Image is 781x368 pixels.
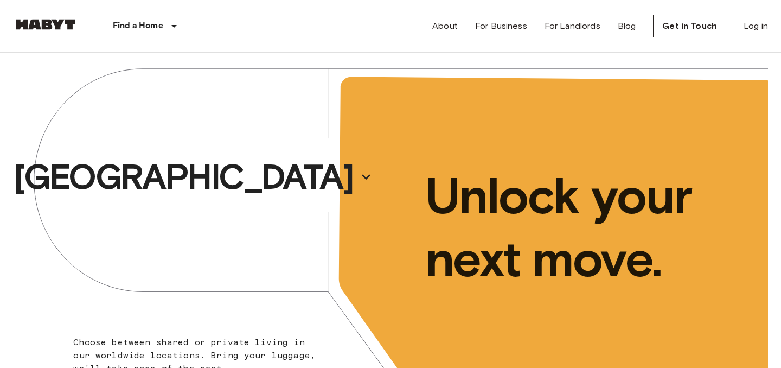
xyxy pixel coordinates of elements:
img: Habyt [13,19,78,30]
p: [GEOGRAPHIC_DATA] [14,155,353,199]
p: Find a Home [113,20,163,33]
a: Get in Touch [653,15,726,37]
a: Log in [744,20,768,33]
button: [GEOGRAPHIC_DATA] [9,152,377,202]
a: For Business [475,20,527,33]
a: For Landlords [545,20,600,33]
p: Unlock your next move. [425,164,751,290]
a: About [432,20,458,33]
a: Blog [618,20,636,33]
